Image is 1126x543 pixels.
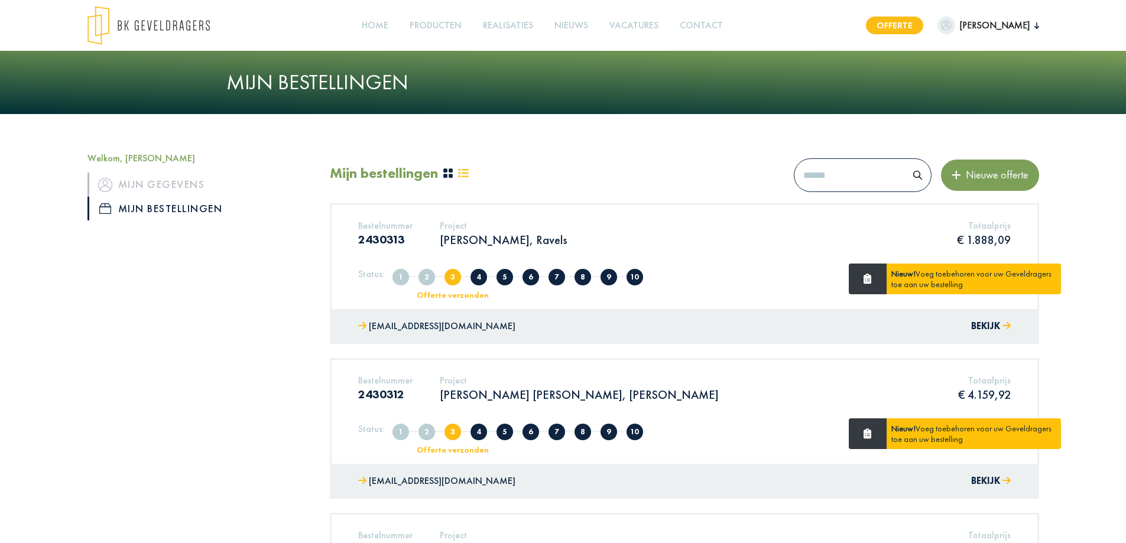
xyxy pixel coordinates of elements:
[866,17,923,34] a: Offerte
[497,269,513,285] span: Offerte afgekeurd
[971,318,1011,335] button: Bekijk
[418,424,435,440] span: Volledig
[440,220,567,231] h5: Project
[937,17,955,34] img: dummypic.png
[601,424,617,440] span: Klaar voor levering/afhaling
[955,18,1034,32] span: [PERSON_NAME]
[404,291,501,299] div: Offerte verzonden
[958,375,1011,386] h5: Totaalprijs
[605,12,663,39] a: Vacatures
[575,424,591,440] span: In nabehandeling
[470,424,487,440] span: Offerte in overleg
[358,232,413,246] h3: 2430313
[404,446,501,454] div: Offerte verzonden
[478,12,538,39] a: Realisaties
[330,165,438,182] h2: Mijn bestellingen
[226,70,900,95] h1: Mijn bestellingen
[440,387,719,402] p: [PERSON_NAME] [PERSON_NAME], [PERSON_NAME]
[87,152,312,164] h5: Welkom, [PERSON_NAME]
[523,269,539,285] span: Offerte goedgekeurd
[575,269,591,285] span: In nabehandeling
[601,269,617,285] span: Klaar voor levering/afhaling
[357,12,393,39] a: Home
[358,423,385,434] h5: Status:
[87,6,210,45] img: logo
[937,17,1039,34] button: [PERSON_NAME]
[958,387,1011,402] p: € 4.159,92
[965,529,1011,541] h5: Totaalprijs
[99,203,111,214] img: icon
[891,268,916,279] strong: Nieuw!
[891,423,916,434] strong: Nieuw!
[957,232,1011,248] p: € 1.888,09
[887,264,1061,294] div: Voeg toebehoren voor uw Geveldragers toe aan uw bestelling
[444,269,461,285] span: Offerte verzonden
[418,269,435,285] span: Volledig
[444,424,461,440] span: Offerte verzonden
[358,268,385,279] h5: Status:
[358,220,413,231] h5: Bestelnummer
[941,160,1039,190] button: Nieuwe offerte
[550,12,593,39] a: Nieuws
[957,220,1011,231] h5: Totaalprijs
[675,12,728,39] a: Contact
[440,232,567,248] p: [PERSON_NAME], Ravels
[87,173,312,196] a: iconMijn gegevens
[392,269,409,285] span: Aangemaakt
[358,375,413,386] h5: Bestelnummer
[971,473,1011,490] button: Bekijk
[913,171,922,180] img: search.svg
[358,473,515,490] a: [EMAIL_ADDRESS][DOMAIN_NAME]
[470,269,487,285] span: Offerte in overleg
[549,269,565,285] span: In productie
[887,418,1061,449] div: Voeg toebehoren voor uw Geveldragers toe aan uw bestelling
[87,197,312,220] a: iconMijn bestellingen
[549,424,565,440] span: In productie
[523,424,539,440] span: Offerte goedgekeurd
[440,375,719,386] h5: Project
[627,269,643,285] span: Geleverd/afgehaald
[497,424,513,440] span: Offerte afgekeurd
[358,318,515,335] a: [EMAIL_ADDRESS][DOMAIN_NAME]
[405,12,466,39] a: Producten
[98,178,112,192] img: icon
[440,529,672,541] h5: Project
[358,529,413,541] h5: Bestelnummer
[358,387,413,401] h3: 2430312
[961,168,1028,181] span: Nieuwe offerte
[392,424,409,440] span: Aangemaakt
[627,424,643,440] span: Geleverd/afgehaald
